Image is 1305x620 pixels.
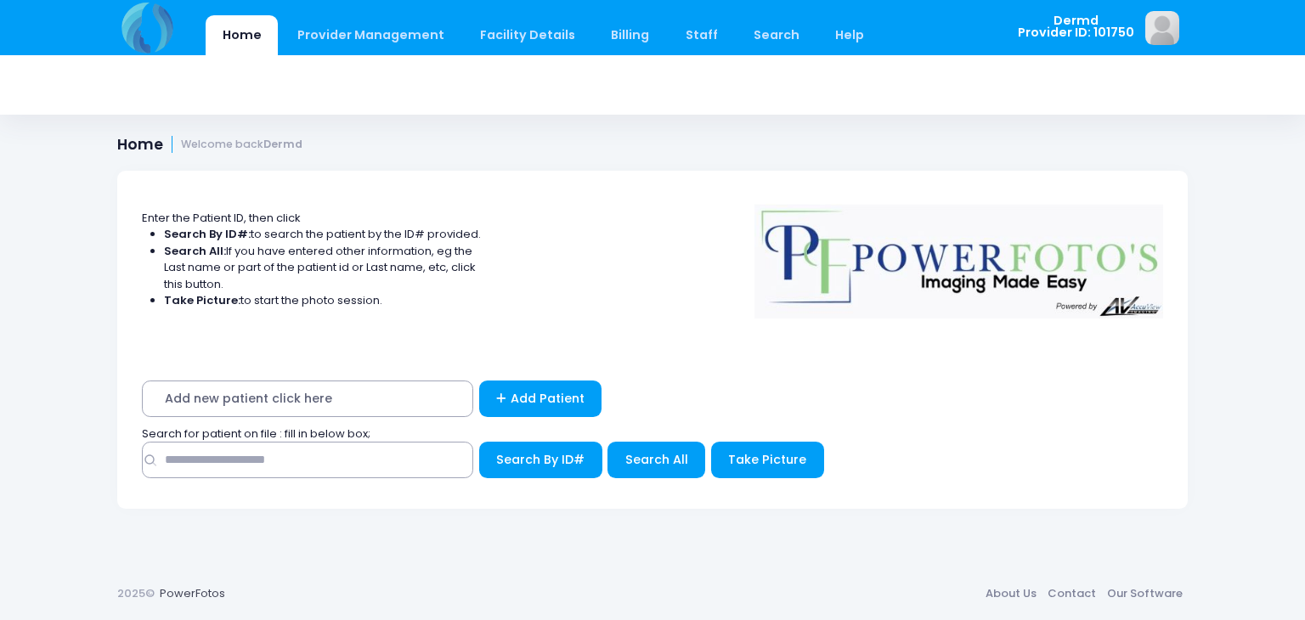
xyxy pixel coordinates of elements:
[607,442,705,478] button: Search All
[164,292,482,309] li: to start the photo session.
[711,442,824,478] button: Take Picture
[280,15,460,55] a: Provider Management
[496,451,585,468] span: Search By ID#
[595,15,666,55] a: Billing
[1042,578,1101,609] a: Contact
[142,426,370,442] span: Search for patient on file : fill in below box;
[164,226,482,243] li: to search the patient by the ID# provided.
[737,15,816,55] a: Search
[164,226,251,242] strong: Search By ID#:
[464,15,592,55] a: Facility Details
[625,451,688,468] span: Search All
[980,578,1042,609] a: About Us
[164,243,482,293] li: If you have entered other information, eg the Last name or part of the patient id or Last name, e...
[142,210,301,226] span: Enter the Patient ID, then click
[479,380,602,417] a: Add Patient
[747,193,1172,318] img: Logo
[1018,14,1134,39] span: Dermd Provider ID: 101750
[1101,578,1188,609] a: Our Software
[206,15,278,55] a: Home
[728,451,806,468] span: Take Picture
[164,292,240,308] strong: Take Picture:
[181,138,302,151] small: Welcome back
[117,585,155,601] span: 2025©
[164,243,226,259] strong: Search All:
[160,585,225,601] a: PowerFotos
[819,15,881,55] a: Help
[479,442,602,478] button: Search By ID#
[669,15,734,55] a: Staff
[263,137,302,151] strong: Dermd
[1145,11,1179,45] img: image
[142,380,473,417] span: Add new patient click here
[117,136,302,154] h1: Home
